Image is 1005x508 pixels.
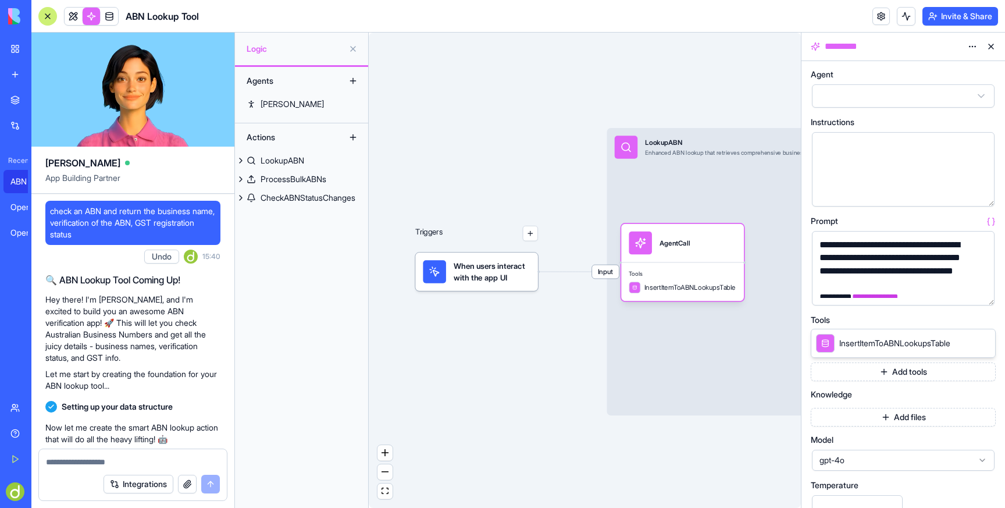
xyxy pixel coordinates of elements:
p: Hey there! I'm [PERSON_NAME], and I'm excited to build you an awesome ABN verification app! 🚀 Thi... [45,294,220,364]
span: Recent [3,156,28,165]
a: [PERSON_NAME] [235,95,368,113]
div: Actions [241,128,334,147]
button: Integrations [104,475,173,493]
span: gpt-4o [819,454,973,466]
span: ABN Lookup Tool [126,9,199,23]
img: ACg8ocKLiuxVlZxYqIFm0sXpc2U2V2xjLcGUMZAI5jTIVym1qABw4lvf=s96-c [6,482,24,501]
span: Instructions [811,118,854,126]
span: Tools [629,271,736,278]
img: logo [8,8,80,24]
button: zoom in [377,445,393,461]
span: Setting up your data structure [62,401,173,413]
button: Add files [811,408,996,427]
a: ProcessBulkABNs [235,170,368,189]
div: Open Bookkeeping [GEOGRAPHIC_DATA] Mentor Platform [10,201,43,213]
a: LookupABN [235,151,368,170]
div: ProcessBulkABNs [261,173,326,185]
div: LookupABN [261,155,304,166]
span: Input [592,265,619,278]
div: When users interact with the app UI [415,253,538,291]
button: fit view [377,484,393,499]
span: App Building Partner [45,172,220,193]
a: CheckABNStatusChanges [235,189,368,207]
div: Triggers [415,195,538,291]
span: Prompt [811,217,838,225]
div: Enhanced ABN lookup that retrieves comprehensive business information including contact details a... [645,149,932,157]
button: zoom out [377,464,393,480]
img: ACg8ocKLiuxVlZxYqIFm0sXpc2U2V2xjLcGUMZAI5jTIVym1qABw4lvf=s96-c [184,250,198,264]
button: Undo [144,250,179,264]
div: AgentCall [660,238,690,247]
a: Open Bookkeeping Client Portal [3,221,50,244]
span: Knowledge [811,390,852,399]
button: Invite & Share [922,7,998,26]
p: Let me start by creating the foundation for your ABN lookup tool... [45,368,220,392]
span: [PERSON_NAME] [45,156,120,170]
div: AgentCallToolsInsertItemToABNLookupsTable [621,224,744,301]
a: Open Bookkeeping [GEOGRAPHIC_DATA] Mentor Platform [3,196,50,219]
span: Tools [811,316,830,324]
p: Now let me create the smart ABN lookup action that will do all the heavy lifting! 🤖 [45,422,220,445]
span: check an ABN and return the business name, verification of the ABN, GST registration status [50,205,216,240]
div: ABN Lookup Tool [10,176,43,187]
a: ABN Lookup Tool [3,170,50,193]
p: Triggers [415,226,443,241]
div: LookupABN [645,137,932,147]
h2: 🔍 ABN Lookup Tool Coming Up! [45,273,220,287]
span: Temperature [811,481,858,489]
div: Agents [241,72,334,90]
div: InputLookupABNEnhanced ABN lookup that retrieves comprehensive business information including con... [607,128,994,415]
span: Logic [247,43,344,55]
div: [PERSON_NAME] [261,98,324,110]
button: Add tools [811,363,996,381]
div: Open Bookkeeping Client Portal [10,227,43,239]
span: When users interact with the app UI [454,260,530,283]
span: 15:40 [202,252,220,261]
span: InsertItemToABNLookupsTable [644,283,736,292]
span: InsertItemToABNLookupsTable [839,338,950,349]
span: Agent [811,70,833,79]
span: Model [811,436,833,444]
div: CheckABNStatusChanges [261,192,355,204]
